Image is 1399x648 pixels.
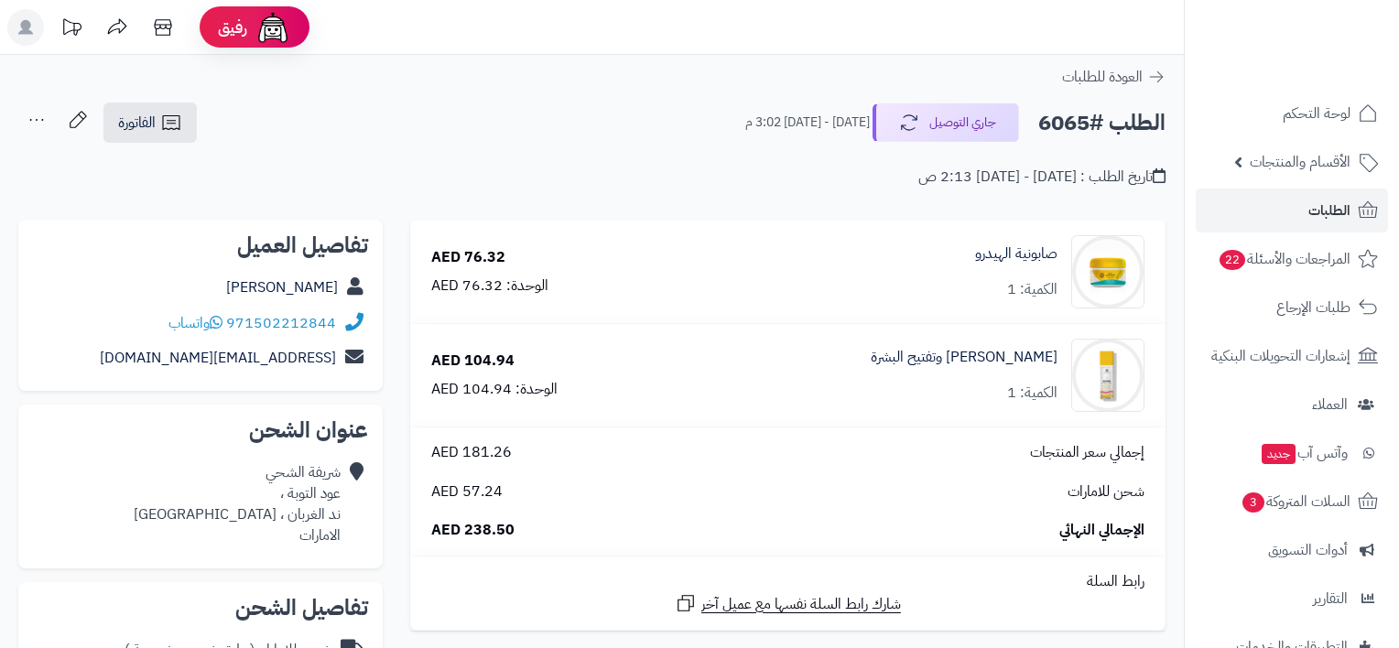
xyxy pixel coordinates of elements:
[1196,92,1388,135] a: لوحة التحكم
[431,379,558,400] div: الوحدة: 104.94 AED
[1062,66,1166,88] a: العودة للطلبات
[1068,481,1144,502] span: شحن للامارات
[1211,343,1350,369] span: إشعارات التحويلات البنكية
[745,113,870,132] small: [DATE] - [DATE] 3:02 م
[1268,537,1348,563] span: أدوات التسويق
[675,592,901,615] a: شارك رابط السلة نفسها مع عميل آخر
[1276,295,1350,320] span: طلبات الإرجاع
[1196,237,1388,281] a: المراجعات والأسئلة22
[1030,442,1144,463] span: إجمالي سعر المنتجات
[1313,586,1348,611] span: التقارير
[1196,334,1388,378] a: إشعارات التحويلات البنكية
[1274,41,1382,80] img: logo-2.png
[255,9,291,46] img: ai-face.png
[1196,431,1388,475] a: وآتس آبجديد
[1196,383,1388,427] a: العملاء
[1250,149,1350,175] span: الأقسام والمنتجات
[49,9,94,50] a: تحديثات المنصة
[168,312,222,334] a: واتساب
[33,419,368,441] h2: عنوان الشحن
[226,312,336,334] a: 971502212844
[871,347,1057,368] a: [PERSON_NAME] وتفتيح البشرة
[431,275,548,297] div: الوحدة: 76.32 AED
[1007,383,1057,404] div: الكمية: 1
[431,520,515,541] span: 238.50 AED
[1196,577,1388,621] a: التقارير
[1312,392,1348,417] span: العملاء
[918,167,1166,188] div: تاريخ الطلب : [DATE] - [DATE] 2:13 ص
[134,462,341,545] div: شريفة الشحي عود التوبة ، ند الغربان ، [GEOGRAPHIC_DATA] الامارات
[1260,440,1348,466] span: وآتس آب
[33,234,368,256] h2: تفاصيل العميل
[1059,520,1144,541] span: الإجمالي النهائي
[118,112,156,134] span: الفاتورة
[1242,492,1265,513] span: 3
[431,351,515,372] div: 104.94 AED
[1196,189,1388,232] a: الطلبات
[33,597,368,619] h2: تفاصيل الشحن
[1007,279,1057,300] div: الكمية: 1
[701,594,901,615] span: شارك رابط السلة نفسها مع عميل آخر
[1262,444,1296,464] span: جديد
[1196,480,1388,524] a: السلات المتروكة3
[1196,528,1388,572] a: أدوات التسويق
[1072,339,1144,412] img: 1739578197-cm52dour10ngp01kla76j4svp_WHITENING_HYDRATE-01-90x90.jpg
[226,276,338,298] a: [PERSON_NAME]
[1220,250,1246,271] span: 22
[1218,246,1350,272] span: المراجعات والأسئلة
[1241,489,1350,514] span: السلات المتروكة
[1308,198,1350,223] span: الطلبات
[218,16,247,38] span: رفيق
[431,481,503,502] span: 57.24 AED
[1283,101,1350,126] span: لوحة التحكم
[431,247,505,268] div: 76.32 AED
[418,571,1158,592] div: رابط السلة
[1062,66,1143,88] span: العودة للطلبات
[1196,286,1388,329] a: طلبات الإرجاع
[1072,235,1144,308] img: 1739577078-cm5o6oxsw00cn01n35fki020r_HUDRO_SOUP_w-90x90.png
[100,347,336,369] a: [EMAIL_ADDRESS][DOMAIN_NAME]
[103,103,197,143] a: الفاتورة
[873,103,1019,142] button: جاري التوصيل
[1038,104,1166,142] h2: الطلب #6065
[431,442,512,463] span: 181.26 AED
[975,243,1057,265] a: صابونية الهيدرو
